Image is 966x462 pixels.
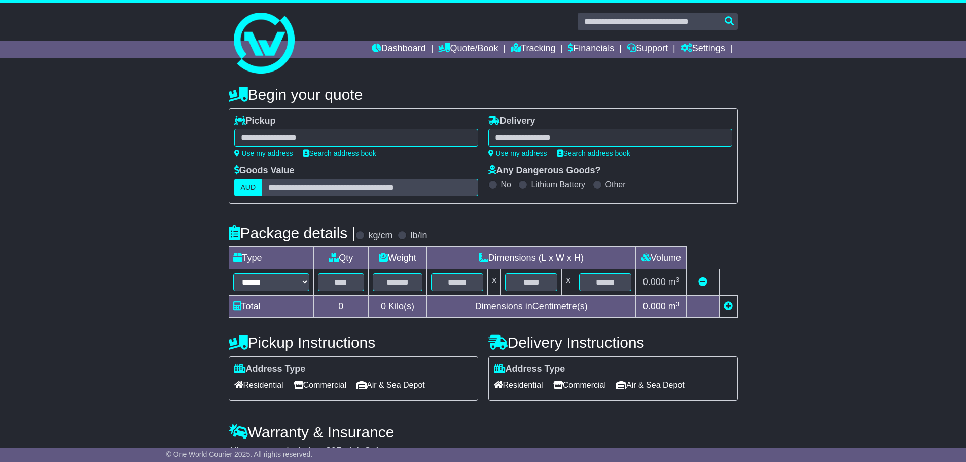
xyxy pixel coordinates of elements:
a: Use my address [488,149,547,157]
a: Remove this item [698,277,707,287]
div: All our quotes include a $ FreightSafe warranty. [229,446,738,457]
h4: Warranty & Insurance [229,423,738,440]
td: Dimensions in Centimetre(s) [427,296,636,318]
label: kg/cm [368,230,392,241]
a: Use my address [234,149,293,157]
label: Goods Value [234,165,295,176]
a: Settings [681,41,725,58]
td: Type [229,247,313,269]
span: 0.000 [643,277,666,287]
span: Residential [234,377,283,393]
span: m [668,301,680,311]
a: Add new item [724,301,733,311]
span: Air & Sea Depot [356,377,425,393]
a: Search address book [557,149,630,157]
span: 0 [381,301,386,311]
label: Lithium Battery [531,180,585,189]
span: Air & Sea Depot [616,377,685,393]
td: Dimensions (L x W x H) [427,247,636,269]
td: 0 [313,296,368,318]
span: 0.000 [643,301,666,311]
span: © One World Courier 2025. All rights reserved. [166,450,313,458]
td: Weight [368,247,426,269]
label: No [501,180,511,189]
td: x [562,269,575,296]
td: x [488,269,501,296]
span: Residential [494,377,543,393]
sup: 3 [676,276,680,283]
sup: 3 [676,300,680,308]
td: Volume [636,247,687,269]
label: Delivery [488,116,535,127]
span: Commercial [553,377,606,393]
h4: Package details | [229,225,356,241]
td: Qty [313,247,368,269]
a: Financials [568,41,614,58]
label: Any Dangerous Goods? [488,165,601,176]
h4: Delivery Instructions [488,334,738,351]
label: AUD [234,179,263,196]
label: Pickup [234,116,276,127]
a: Support [627,41,668,58]
span: Commercial [294,377,346,393]
span: m [668,277,680,287]
label: lb/in [410,230,427,241]
label: Address Type [494,364,565,375]
td: Kilo(s) [368,296,426,318]
h4: Begin your quote [229,86,738,103]
a: Search address book [303,149,376,157]
h4: Pickup Instructions [229,334,478,351]
a: Tracking [511,41,555,58]
label: Other [605,180,626,189]
label: Address Type [234,364,306,375]
a: Quote/Book [438,41,498,58]
a: Dashboard [372,41,426,58]
span: 0 [331,446,336,456]
td: Total [229,296,313,318]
